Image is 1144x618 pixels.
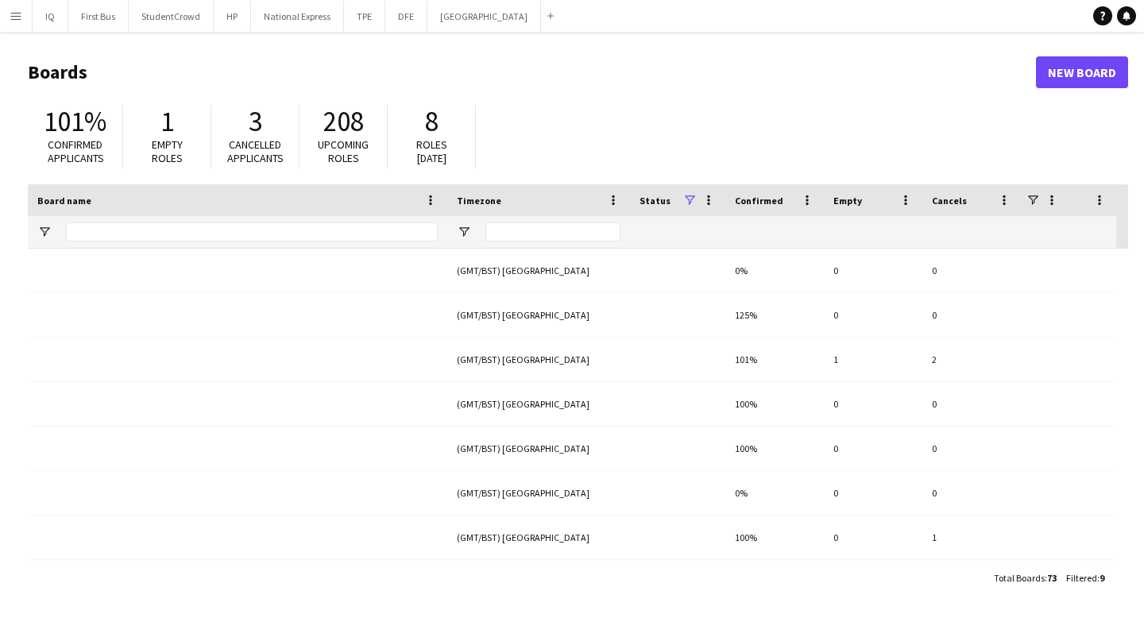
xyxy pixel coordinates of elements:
span: Timezone [457,195,501,207]
div: 0 [824,293,922,337]
div: (GMT/BST) [GEOGRAPHIC_DATA] [447,471,630,515]
div: 0 [922,560,1021,604]
button: DFE [385,1,427,32]
div: 0 [824,516,922,559]
span: 208 [323,104,364,139]
div: 0 [824,560,922,604]
div: 0 [922,471,1021,515]
div: 0 [824,249,922,292]
div: : [1066,562,1104,593]
span: Status [640,195,671,207]
div: 0% [725,471,824,515]
div: 0 [824,427,922,470]
button: First Bus [68,1,129,32]
div: 0% [725,560,824,604]
div: 100% [725,516,824,559]
span: Empty roles [152,137,183,165]
button: TPE [344,1,385,32]
div: 1 [824,338,922,381]
div: (GMT/BST) [GEOGRAPHIC_DATA] [447,560,630,604]
button: [GEOGRAPHIC_DATA] [427,1,541,32]
button: StudentCrowd [129,1,214,32]
h1: Boards [28,60,1036,84]
span: Confirmed [735,195,783,207]
a: New Board [1036,56,1128,88]
div: 100% [725,427,824,470]
div: 125% [725,293,824,337]
span: 8 [425,104,439,139]
span: 9 [1100,572,1104,584]
div: 0 [824,382,922,426]
span: Cancelled applicants [227,137,284,165]
div: 0 [922,249,1021,292]
div: (GMT/BST) [GEOGRAPHIC_DATA] [447,249,630,292]
div: 1 [922,516,1021,559]
span: Confirmed applicants [48,137,104,165]
span: Total Boards [994,572,1045,584]
div: (GMT/BST) [GEOGRAPHIC_DATA] [447,338,630,381]
input: Timezone Filter Input [485,222,620,241]
button: Open Filter Menu [37,225,52,239]
div: (GMT/BST) [GEOGRAPHIC_DATA] [447,427,630,470]
div: : [994,562,1057,593]
div: 100% [725,382,824,426]
button: Open Filter Menu [457,225,471,239]
div: (GMT/BST) [GEOGRAPHIC_DATA] [447,516,630,559]
span: Roles [DATE] [416,137,447,165]
div: 0 [922,427,1021,470]
div: 0 [922,382,1021,426]
button: HP [214,1,251,32]
span: Upcoming roles [318,137,369,165]
button: National Express [251,1,344,32]
span: 3 [249,104,262,139]
button: IQ [33,1,68,32]
div: (GMT/BST) [GEOGRAPHIC_DATA] [447,293,630,337]
span: Cancels [932,195,967,207]
div: 101% [725,338,824,381]
div: 0 [824,471,922,515]
span: 73 [1047,572,1057,584]
span: Filtered [1066,572,1097,584]
input: Board name Filter Input [66,222,438,241]
span: 1 [160,104,174,139]
span: Empty [833,195,862,207]
span: 101% [44,104,106,139]
span: Board name [37,195,91,207]
div: 0% [725,249,824,292]
div: 2 [922,338,1021,381]
div: (GMT/BST) [GEOGRAPHIC_DATA] [447,382,630,426]
div: 0 [922,293,1021,337]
